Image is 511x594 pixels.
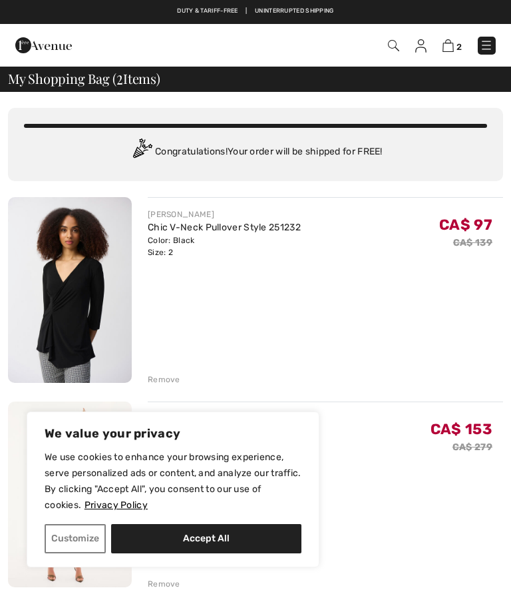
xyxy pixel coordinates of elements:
a: 2 [442,39,462,53]
img: My Info [415,39,426,53]
p: We value your privacy [45,426,301,442]
div: Remove [148,578,180,590]
img: Chic V-Neck Pullover Style 251232 [8,197,132,383]
a: Privacy Policy [84,499,148,511]
span: 2 [456,42,462,52]
p: We use cookies to enhance your browsing experience, serve personalized ads or content, and analyz... [45,449,301,513]
img: Polka-Dot Belted Dress Style 251754 [8,402,132,587]
div: [PERSON_NAME] [148,208,301,220]
img: Menu [480,39,493,52]
img: Shopping Bag [442,39,454,52]
a: 1ère Avenue [15,39,72,51]
button: Customize [45,524,106,553]
img: Congratulation2.svg [128,139,155,165]
span: My Shopping Bag ( Items) [8,72,160,85]
div: Color: Black Size: 2 [148,234,301,258]
img: Search [388,40,399,51]
div: We value your privacy [27,412,319,567]
img: 1ère Avenue [15,32,72,59]
s: CA$ 139 [453,237,492,248]
button: Accept All [111,524,301,553]
s: CA$ 279 [452,442,492,453]
span: CA$ 153 [430,420,492,438]
div: Congratulations! Your order will be shipped for FREE! [24,139,487,165]
span: 2 [116,69,123,86]
span: CA$ 97 [439,216,492,234]
div: Remove [148,374,180,386]
a: Chic V-Neck Pullover Style 251232 [148,222,301,233]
